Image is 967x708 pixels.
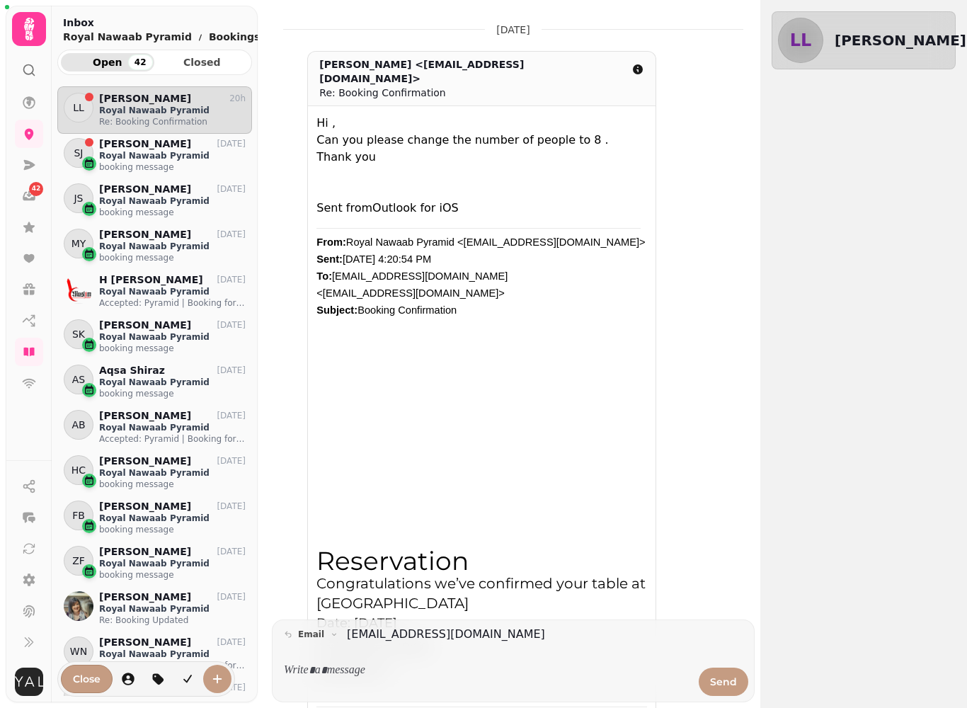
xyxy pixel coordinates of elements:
p: Accepted: Pyramid | Booking for Amna @ [DATE] 6pm - 7:30pm (BST) ([EMAIL_ADDRESS][DOMAIN_NAME]) [99,433,246,445]
p: [DATE] [496,23,530,37]
button: Send [699,668,748,696]
button: tag-thread [144,665,172,693]
p: Accepted: Pyramid | Booking for Hamzah @ [DATE] 17:45 - 19:15 (BST) ([EMAIL_ADDRESS][DOMAIN_NAME]) [99,297,246,309]
button: Closed [156,53,249,72]
p: Re: Booking Confirmation [99,116,246,127]
img: brand logo [391,429,573,455]
p: [DATE] [217,365,246,376]
p: Royal Nawaab Pyramid [99,105,246,116]
p: [PERSON_NAME] [99,455,191,467]
div: 42 [128,55,153,70]
p: [DATE] [217,455,246,467]
p: [DATE] [217,501,246,512]
p: [PERSON_NAME] [99,591,191,603]
p: Royal Nawaab Pyramid [99,513,246,524]
div: Can you please change the number of people to 8 . [316,132,647,149]
span: Send [710,677,737,687]
p: Royal Nawaab Pyramid [99,603,246,615]
div: Re: Booking Confirmation [319,86,617,100]
p: [PERSON_NAME] [99,636,191,649]
p: Royal Nawaab Pyramid [99,195,246,207]
p: 20h [229,93,246,104]
p: Royal Nawaab Pyramid [99,241,246,252]
p: booking message [99,343,246,354]
font: Royal Nawaab Pyramid <[EMAIL_ADDRESS][DOMAIN_NAME]> [DATE] 4:20:54 PM [EMAIL_ADDRESS][DOMAIN_NAME... [316,236,645,316]
button: Bookings [209,30,271,44]
b: Subject: [316,304,357,316]
span: SJ [74,146,83,160]
p: [PERSON_NAME] [99,546,191,558]
span: MY [71,236,86,251]
div: Hi , [316,115,647,132]
a: [EMAIL_ADDRESS][DOMAIN_NAME] [347,626,545,643]
div: Sent from [316,200,647,217]
button: Close [61,665,113,693]
p: [DATE] [217,410,246,421]
p: Re: Booking Updated [99,615,246,626]
span: Close [73,674,101,684]
div: grid [57,86,252,696]
button: is-read [173,665,202,693]
span: ZF [72,554,85,568]
span: Closed [167,57,238,67]
p: [PERSON_NAME] [99,229,191,241]
h3: Congratulations we’ve confirmed your table at [GEOGRAPHIC_DATA] [316,573,647,613]
p: Royal Nawaab Pyramid [63,30,192,44]
span: AB [71,418,85,432]
img: User avatar [15,668,43,696]
span: Open [72,57,143,67]
p: [PERSON_NAME] [99,410,191,422]
p: [PERSON_NAME] [99,183,191,195]
p: [DATE] [217,636,246,648]
button: create-convo [203,665,231,693]
p: Royal Nawaab Pyramid [99,422,246,433]
h2: [PERSON_NAME] [835,30,966,50]
span: AS [72,372,85,387]
b: To: [316,270,332,282]
span: LL [790,32,812,49]
p: Royal Nawaab Pyramid [99,649,246,660]
p: Date: [DATE] [316,613,647,633]
p: [DATE] [217,183,246,195]
p: Royal Nawaab Pyramid [99,377,246,388]
b: From: [316,236,346,248]
b: Sent: [316,253,343,265]
p: Royal Nawaab Pyramid [99,467,246,479]
p: [DATE] [217,229,246,240]
span: JS [74,191,83,205]
h2: Inbox [63,16,271,30]
p: booking message [99,252,246,263]
p: Royal Nawaab Pyramid [99,331,246,343]
h2: Reservation [316,548,647,573]
p: booking message [99,161,246,173]
span: 42 [32,184,41,194]
p: booking message [99,524,246,535]
p: Aqsa Shiraz [99,365,165,377]
p: booking message [99,388,246,399]
a: 42 [15,182,43,210]
p: Royal Nawaab Pyramid [99,150,246,161]
span: HC [71,463,86,477]
p: [PERSON_NAME] [99,501,191,513]
p: [PERSON_NAME] [99,319,191,331]
p: Accepted: Pyramid | Booking for Waqas @ [DATE] 18:45 - 20:15 (BST) ([EMAIL_ADDRESS][DOMAIN_NAME]) [99,660,246,671]
button: email [278,626,344,643]
span: LL [73,101,84,115]
a: Outlook for iOS [372,201,459,215]
p: [DATE] [217,546,246,557]
button: User avatar [12,668,46,696]
span: SK [72,327,85,341]
span: WN [70,644,87,658]
button: Open42 [61,53,154,72]
p: booking message [99,479,246,490]
img: H Muneer [64,274,93,304]
p: booking message [99,569,246,581]
p: [PERSON_NAME] [99,138,191,150]
p: H [PERSON_NAME] [99,274,203,286]
p: [DATE] [217,274,246,285]
nav: breadcrumb [63,30,271,44]
p: [PERSON_NAME] [99,93,191,105]
p: Royal Nawaab Pyramid [99,286,246,297]
div: Thank you [316,149,647,166]
p: booking message [99,207,246,218]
